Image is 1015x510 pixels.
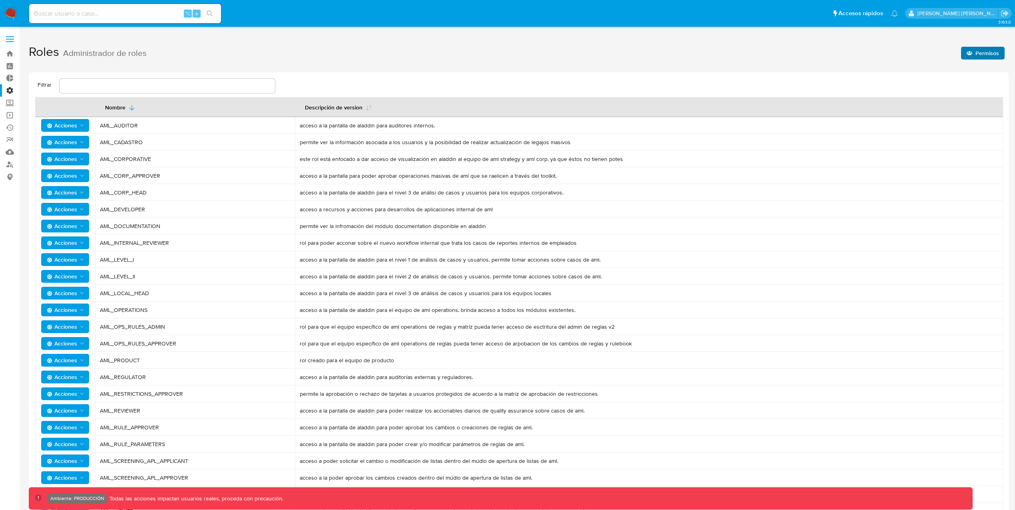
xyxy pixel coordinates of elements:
p: Todas las acciones impactan usuarios reales, proceda con precaución. [107,495,283,502]
span: s [195,10,198,17]
p: leidy.martinez@mercadolibre.com.co [917,10,998,17]
span: ⌥ [185,10,191,17]
a: Notificaciones [891,10,898,17]
button: search-icon [201,8,218,19]
p: Ambiente: PRODUCCIÓN [50,497,104,500]
input: Buscar usuario o caso... [29,8,221,19]
a: Salir [1001,9,1009,18]
span: Accesos rápidos [838,9,883,18]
